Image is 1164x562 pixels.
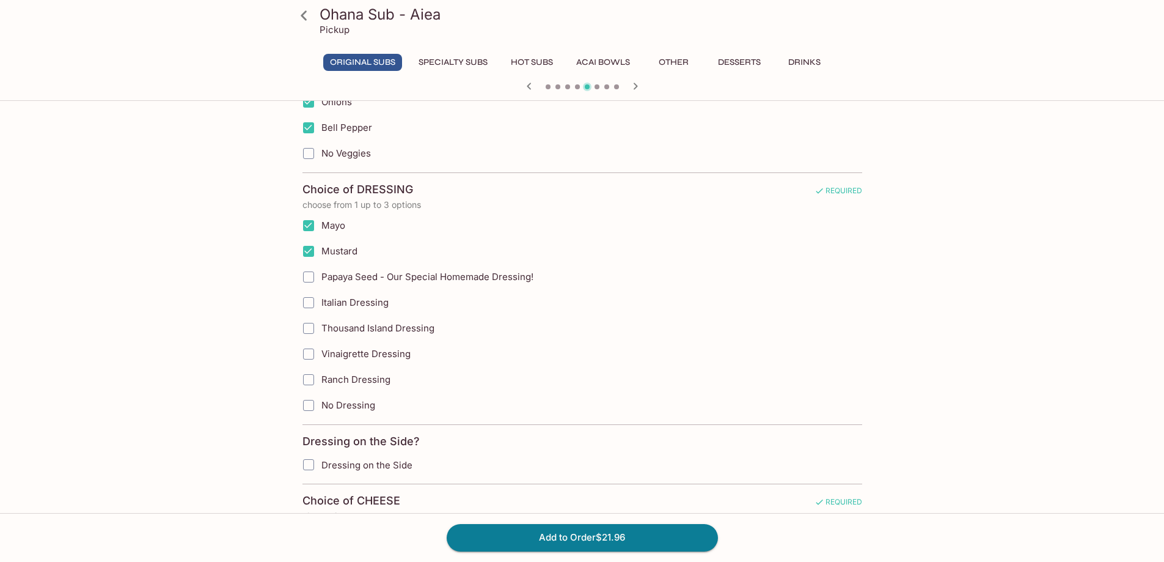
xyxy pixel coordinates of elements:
button: Add to Order$21.96 [447,524,718,551]
button: Other [646,54,701,71]
span: Thousand Island Dressing [321,322,434,334]
button: Hot Subs [504,54,560,71]
h4: Choice of CHEESE [302,494,400,508]
span: REQUIRED [814,497,862,511]
h4: Choice of DRESSING [302,183,413,196]
button: Acai Bowls [569,54,637,71]
span: Mustard [321,245,357,257]
p: Pickup [320,24,350,35]
h3: Ohana Sub - Aiea [320,5,866,24]
p: choose 1 [302,511,862,521]
span: Mayo [321,220,345,231]
button: Drinks [777,54,832,71]
span: Italian Dressing [321,297,389,308]
p: choose from 1 up to 3 options [302,200,862,210]
span: Vinaigrette Dressing [321,348,411,360]
span: Dressing on the Side [321,459,412,471]
span: REQUIRED [814,186,862,200]
button: Desserts [711,54,767,71]
h4: Dressing on the Side? [302,435,420,448]
span: No Veggies [321,147,371,159]
span: Onions [321,96,352,108]
span: Papaya Seed - Our Special Homemade Dressing! [321,271,533,283]
button: Specialty Subs [412,54,494,71]
span: No Dressing [321,399,375,411]
span: Bell Pepper [321,122,372,133]
button: Original Subs [323,54,402,71]
span: Ranch Dressing [321,374,390,385]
